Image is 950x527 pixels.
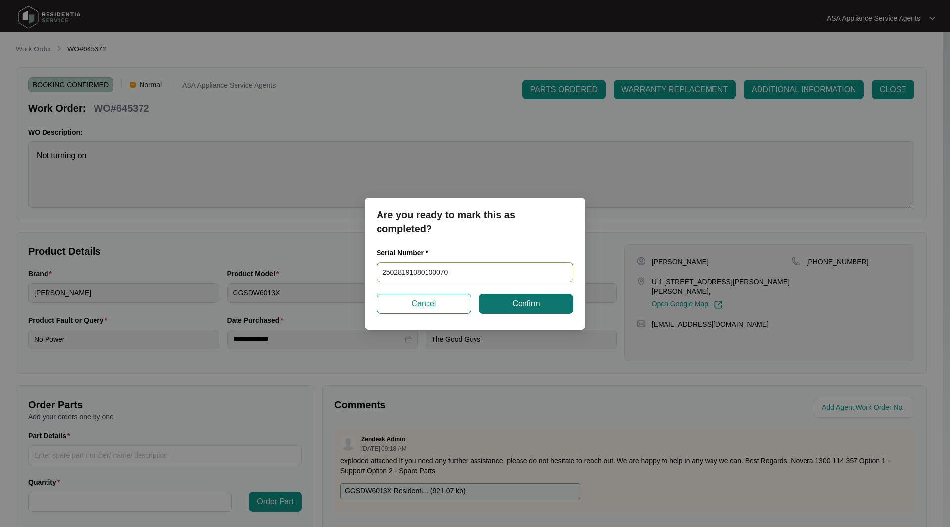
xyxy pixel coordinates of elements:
[377,222,573,236] p: completed?
[377,248,435,258] label: Serial Number *
[412,298,436,310] span: Cancel
[377,208,573,222] p: Are you ready to mark this as
[377,294,471,314] button: Cancel
[512,298,540,310] span: Confirm
[479,294,573,314] button: Confirm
